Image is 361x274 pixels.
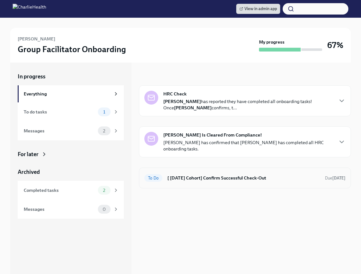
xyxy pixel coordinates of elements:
[18,102,124,121] a: To do tasks1
[163,98,333,111] p: has reported they have completed all onboarding tasks! Once confirms, t...
[99,188,109,193] span: 2
[163,91,187,97] strong: HRC Check
[18,35,55,42] h6: [PERSON_NAME]
[236,4,280,14] a: View in admin app
[18,44,126,55] h3: Group Facilitator Onboarding
[24,127,95,134] div: Messages
[99,129,109,133] span: 2
[144,173,346,183] a: To Do[ [DATE] Cohort] Confirm Successful Check-OutDue[DATE]
[325,176,346,180] span: Due
[99,110,109,114] span: 1
[144,176,162,180] span: To Do
[99,207,110,212] span: 0
[18,150,124,158] a: For later
[163,99,201,104] strong: [PERSON_NAME]
[167,174,320,181] h6: [ [DATE] Cohort] Confirm Successful Check-Out
[163,139,333,152] p: [PERSON_NAME] has confirmed that [PERSON_NAME] has completed all HRC onboarding tasks.
[163,132,262,138] strong: [PERSON_NAME] Is Cleared From Compliance!
[13,4,46,14] img: CharlieHealth
[139,73,167,80] div: In progress
[18,181,124,200] a: Completed tasks2
[24,108,95,115] div: To do tasks
[325,175,346,181] span: October 17th, 2025 09:00
[332,176,346,180] strong: [DATE]
[18,85,124,102] a: Everything
[24,206,95,213] div: Messages
[18,150,39,158] div: For later
[259,39,285,45] strong: My progress
[18,168,124,176] a: Archived
[18,200,124,219] a: Messages0
[174,105,212,111] strong: [PERSON_NAME]
[239,6,277,12] span: View in admin app
[24,187,95,194] div: Completed tasks
[18,73,124,80] a: In progress
[18,121,124,140] a: Messages2
[327,40,343,51] h3: 67%
[24,90,111,97] div: Everything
